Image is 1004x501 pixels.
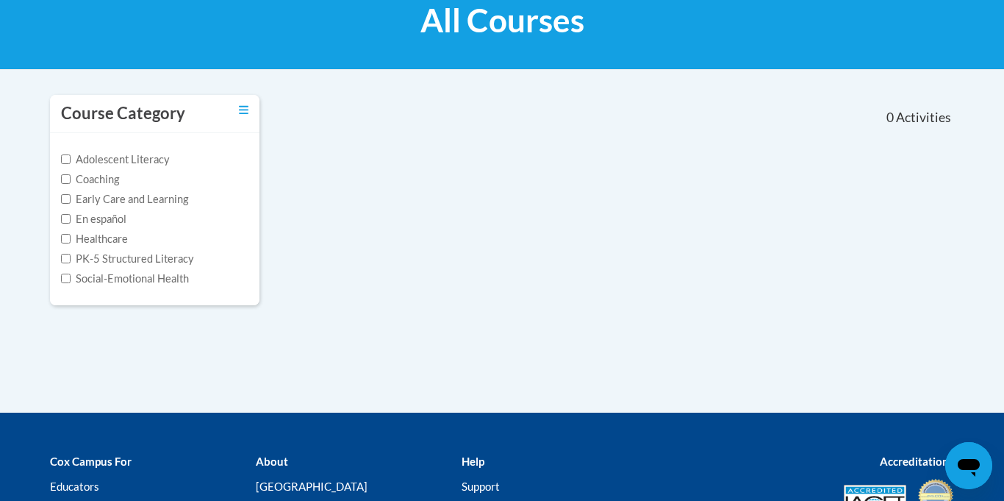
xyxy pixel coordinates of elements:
[61,102,185,125] h3: Course Category
[420,1,584,40] span: All Courses
[462,455,484,468] b: Help
[239,102,248,118] a: Toggle collapse
[61,171,119,188] label: Coaching
[61,234,71,244] input: Checkbox for Options
[61,211,126,227] label: En español
[945,442,992,489] iframe: Button to launch messaging window
[880,455,954,468] b: Accreditations
[61,251,194,267] label: PK-5 Structured Literacy
[886,110,894,126] span: 0
[61,191,188,207] label: Early Care and Learning
[61,231,128,247] label: Healthcare
[61,194,71,204] input: Checkbox for Options
[61,152,170,168] label: Adolescent Literacy
[61,271,189,287] label: Social-Emotional Health
[256,455,288,468] b: About
[462,480,500,493] a: Support
[61,214,71,224] input: Checkbox for Options
[61,274,71,283] input: Checkbox for Options
[50,480,99,493] a: Educators
[896,110,951,126] span: Activities
[61,254,71,263] input: Checkbox for Options
[256,480,367,493] a: [GEOGRAPHIC_DATA]
[61,154,71,164] input: Checkbox for Options
[61,174,71,184] input: Checkbox for Options
[50,455,132,468] b: Cox Campus For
